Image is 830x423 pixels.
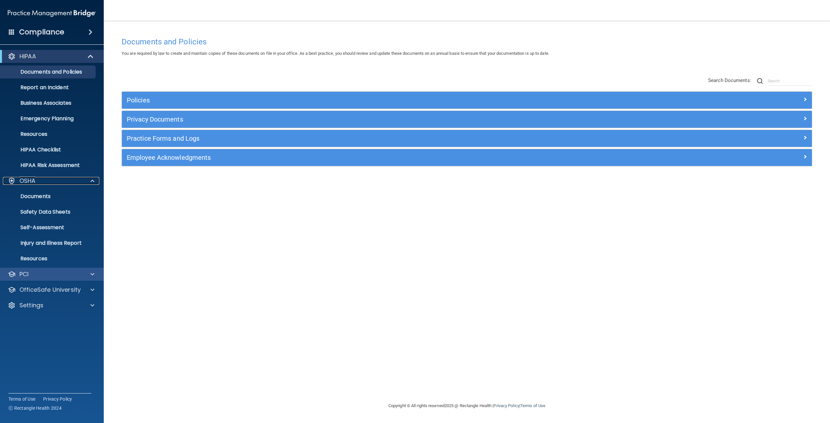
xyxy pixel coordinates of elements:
[8,405,62,411] span: Ⓒ Rectangle Health 2024
[708,77,751,83] span: Search Documents:
[19,270,29,278] p: PCI
[493,403,519,408] a: Privacy Policy
[127,152,807,163] a: Employee Acknowledgments
[8,53,94,60] a: HIPAA
[4,255,93,262] p: Resources
[19,28,64,37] h4: Compliance
[4,224,93,231] p: Self-Assessment
[127,135,634,142] h5: Practice Forms and Logs
[127,97,634,104] h5: Policies
[19,286,81,294] p: OfficeSafe University
[4,240,93,246] p: Injury and Illness Report
[19,301,43,309] p: Settings
[127,114,807,124] a: Privacy Documents
[4,162,93,169] p: HIPAA Risk Assessment
[127,154,634,161] h5: Employee Acknowledgments
[43,396,72,402] a: Privacy Policy
[757,78,763,84] img: ic-search.3b580494.png
[4,84,93,91] p: Report an Incident
[768,76,812,86] input: Search
[8,396,35,402] a: Terms of Use
[4,147,93,153] p: HIPAA Checklist
[8,286,94,294] a: OfficeSafe University
[127,133,807,144] a: Practice Forms and Logs
[127,116,634,123] h5: Privacy Documents
[4,193,93,200] p: Documents
[19,53,36,60] p: HIPAA
[8,301,94,309] a: Settings
[4,69,93,75] p: Documents and Policies
[4,115,93,122] p: Emergency Planning
[8,7,96,20] img: PMB logo
[4,100,93,106] p: Business Associates
[8,177,94,185] a: OSHA
[8,270,94,278] a: PCI
[520,403,545,408] a: Terms of Use
[4,131,93,137] p: Resources
[4,209,93,215] p: Safety Data Sheets
[127,95,807,105] a: Policies
[122,38,812,46] h4: Documents and Policies
[122,51,549,56] span: You are required by law to create and maintain copies of these documents on file in your office. ...
[19,177,36,185] p: OSHA
[349,395,585,416] div: Copyright © All rights reserved 2025 @ Rectangle Health | |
